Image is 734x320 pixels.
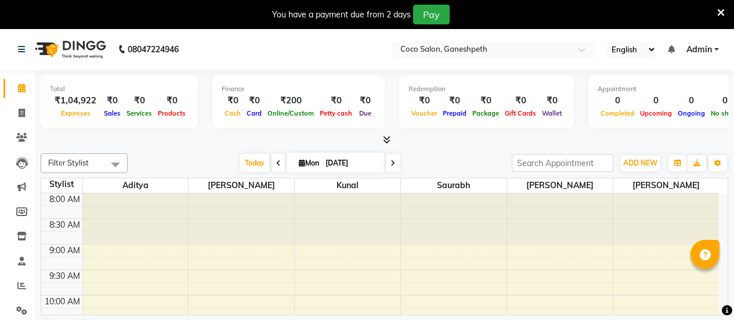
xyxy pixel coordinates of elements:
[539,109,565,117] span: Wallet
[265,94,317,107] div: ₹200
[295,178,400,193] span: Kunal
[512,154,613,172] input: Search Appointment
[502,94,539,107] div: ₹0
[222,109,244,117] span: Cash
[101,109,124,117] span: Sales
[469,94,502,107] div: ₹0
[42,296,82,308] div: 10:00 AM
[637,109,675,117] span: Upcoming
[47,193,82,206] div: 8:00 AM
[50,94,101,107] div: ₹1,04,922
[48,158,89,167] span: Filter Stylist
[265,109,317,117] span: Online/Custom
[440,109,469,117] span: Prepaid
[502,109,539,117] span: Gift Cards
[539,94,565,107] div: ₹0
[189,178,294,193] span: [PERSON_NAME]
[296,159,322,167] span: Mon
[675,94,708,107] div: 0
[408,109,440,117] span: Voucher
[155,94,189,107] div: ₹0
[124,94,155,107] div: ₹0
[408,84,565,94] div: Redemption
[598,109,637,117] span: Completed
[623,159,657,167] span: ADD NEW
[244,109,265,117] span: Card
[272,9,411,21] div: You have a payment due from 2 days
[244,94,265,107] div: ₹0
[469,109,502,117] span: Package
[124,109,155,117] span: Services
[637,94,675,107] div: 0
[155,109,189,117] span: Products
[240,154,269,172] span: Today
[47,270,82,282] div: 9:30 AM
[613,178,719,193] span: [PERSON_NAME]
[50,84,189,94] div: Total
[317,94,355,107] div: ₹0
[355,94,375,107] div: ₹0
[83,178,189,193] span: Aditya
[685,274,722,308] iframe: chat widget
[507,178,613,193] span: [PERSON_NAME]
[686,44,712,56] span: Admin
[222,84,375,94] div: Finance
[356,109,374,117] span: Due
[675,109,708,117] span: Ongoing
[47,245,82,257] div: 9:00 AM
[413,5,450,24] button: Pay
[47,219,82,231] div: 8:30 AM
[620,155,660,171] button: ADD NEW
[58,109,93,117] span: Expenses
[598,94,637,107] div: 0
[30,33,109,66] img: logo
[222,94,244,107] div: ₹0
[322,154,380,172] input: 2025-09-01
[440,94,469,107] div: ₹0
[41,178,82,190] div: Stylist
[128,33,179,66] b: 08047224946
[317,109,355,117] span: Petty cash
[101,94,124,107] div: ₹0
[401,178,507,193] span: saurabh
[408,94,440,107] div: ₹0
